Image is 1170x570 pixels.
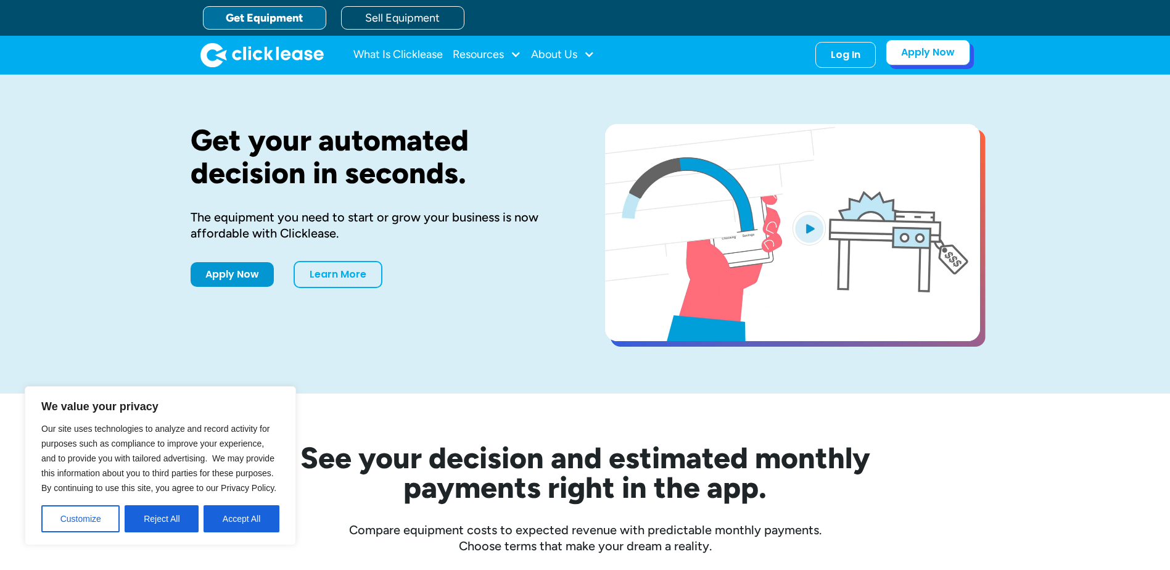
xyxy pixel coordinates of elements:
button: Customize [41,505,120,532]
div: Resources [453,43,521,67]
a: Apply Now [191,262,274,287]
a: Apply Now [886,39,970,65]
span: Our site uses technologies to analyze and record activity for purposes such as compliance to impr... [41,424,276,493]
div: The equipment you need to start or grow your business is now affordable with Clicklease. [191,209,566,241]
img: Clicklease logo [200,43,324,67]
button: Reject All [125,505,199,532]
h2: See your decision and estimated monthly payments right in the app. [240,443,931,502]
h1: Get your automated decision in seconds. [191,124,566,189]
div: About Us [531,43,595,67]
button: Accept All [204,505,279,532]
a: open lightbox [605,124,980,341]
div: Compare equipment costs to expected revenue with predictable monthly payments. Choose terms that ... [191,522,980,554]
div: We value your privacy [25,386,296,545]
img: Blue play button logo on a light blue circular background [793,211,826,246]
div: Log In [831,49,860,61]
a: home [200,43,324,67]
p: We value your privacy [41,399,279,414]
a: Sell Equipment [341,6,464,30]
a: Get Equipment [203,6,326,30]
a: What Is Clicklease [353,43,443,67]
a: Learn More [294,261,382,288]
